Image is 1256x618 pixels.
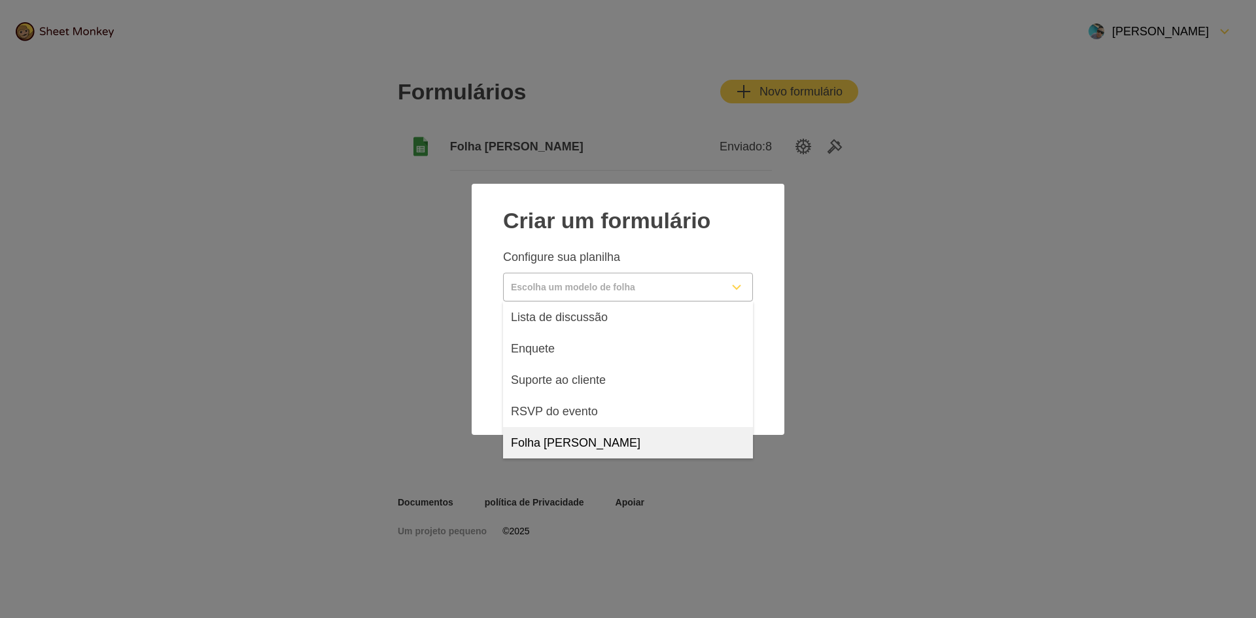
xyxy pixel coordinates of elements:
font: Configure sua planilha [503,250,620,264]
button: Escolha um modelo de folha [503,273,753,301]
svg: Formulário para baixo [729,279,744,295]
font: Criar um formulário [503,208,710,233]
input: Escolha um modelo de folha [504,273,721,301]
font: Suporte ao cliente [511,373,606,386]
font: Enquete [511,342,555,355]
font: RSVP do evento [511,405,598,418]
font: Folha [PERSON_NAME] [511,436,640,449]
font: Lista de discussão [511,311,608,324]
